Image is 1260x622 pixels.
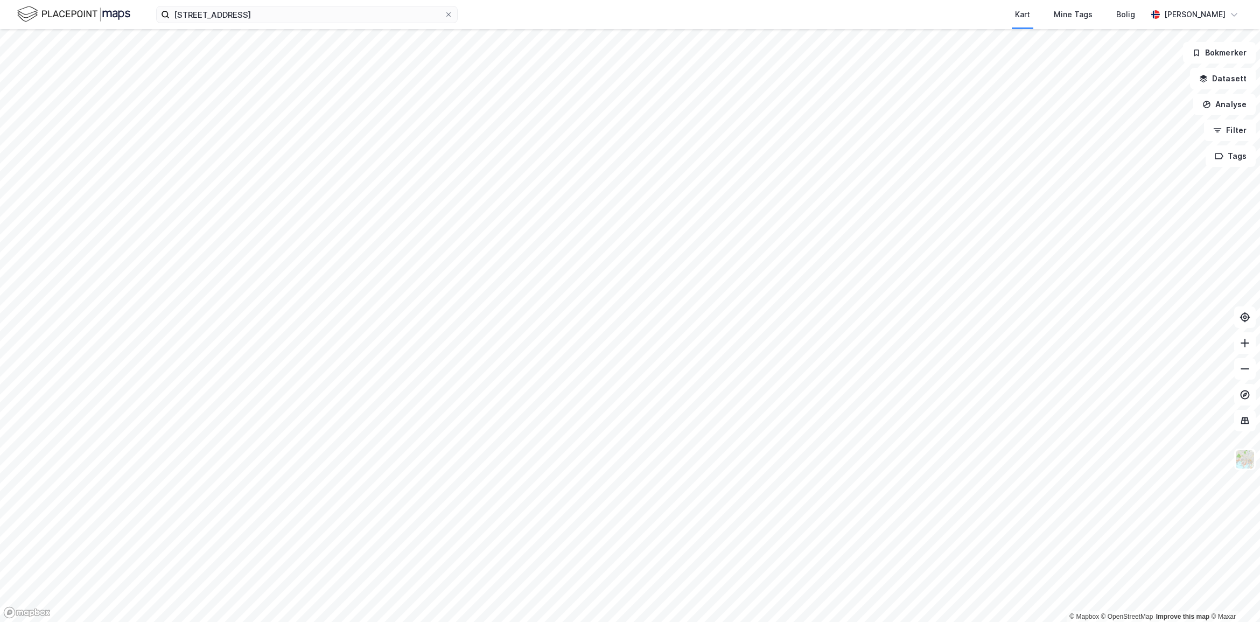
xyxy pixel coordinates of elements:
div: [PERSON_NAME] [1164,8,1226,21]
div: Bolig [1116,8,1135,21]
input: Søk på adresse, matrikkel, gårdeiere, leietakere eller personer [170,6,444,23]
button: Tags [1206,145,1256,167]
iframe: Chat Widget [1206,570,1260,622]
div: Kart [1015,8,1030,21]
img: Z [1235,449,1255,470]
a: Mapbox [1069,613,1099,620]
div: Kontrollprogram for chat [1206,570,1260,622]
a: Mapbox homepage [3,606,51,619]
button: Analyse [1193,94,1256,115]
div: Mine Tags [1054,8,1093,21]
img: logo.f888ab2527a4732fd821a326f86c7f29.svg [17,5,130,24]
a: OpenStreetMap [1101,613,1153,620]
button: Datasett [1190,68,1256,89]
button: Bokmerker [1183,42,1256,64]
button: Filter [1204,120,1256,141]
a: Improve this map [1156,613,1209,620]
